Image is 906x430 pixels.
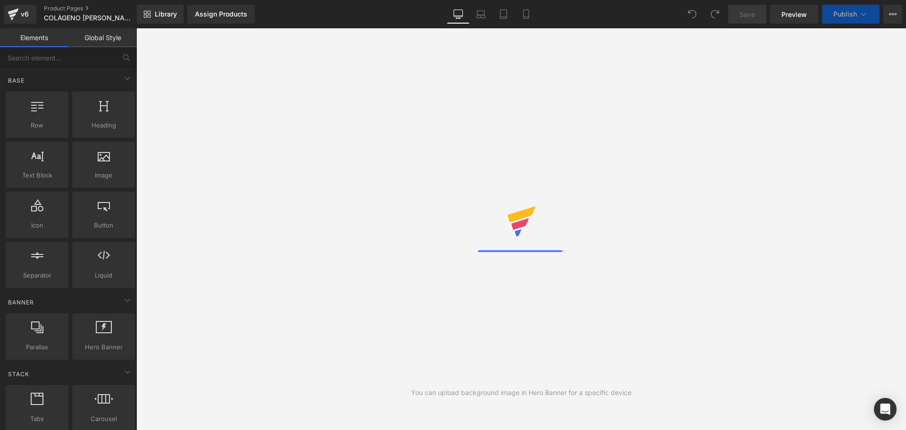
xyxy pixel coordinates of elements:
span: Image [75,170,132,180]
span: Stack [7,370,30,379]
a: Mobile [515,5,537,24]
button: More [883,5,902,24]
span: Preview [781,9,807,19]
div: v6 [19,8,31,20]
span: Save [739,9,755,19]
div: Assign Products [195,10,247,18]
span: Base [7,76,25,85]
span: Publish [833,10,857,18]
span: Hero Banner [75,342,132,352]
span: Tabs [8,414,66,424]
a: Desktop [447,5,470,24]
span: Carousel [75,414,132,424]
button: Redo [705,5,724,24]
span: Icon [8,220,66,230]
a: Product Pages [44,5,152,12]
span: Library [155,10,177,18]
span: Separator [8,270,66,280]
a: Tablet [492,5,515,24]
a: Global Style [68,28,137,47]
div: You can upload background image in Hero Banner for a specific device [411,388,631,398]
span: Row [8,120,66,130]
a: Laptop [470,5,492,24]
a: New Library [137,5,184,24]
a: Preview [770,5,818,24]
span: COLÁGENO [PERSON_NAME] v2 azul [44,14,134,22]
div: Open Intercom Messenger [874,398,897,421]
span: Parallax [8,342,66,352]
span: Heading [75,120,132,130]
button: Undo [683,5,702,24]
a: v6 [4,5,36,24]
span: Text Block [8,170,66,180]
span: Liquid [75,270,132,280]
span: Button [75,220,132,230]
button: Publish [822,5,880,24]
span: Banner [7,298,35,307]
